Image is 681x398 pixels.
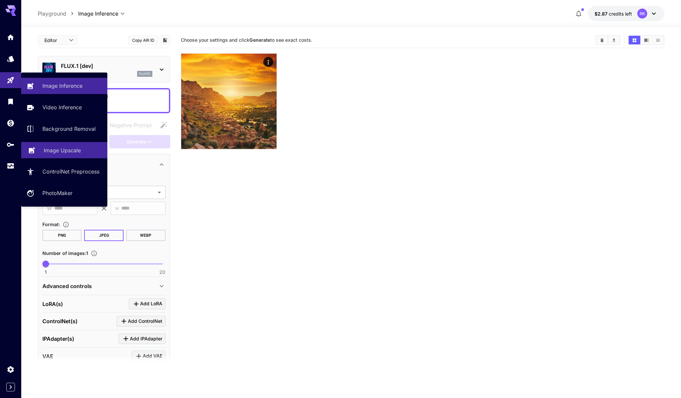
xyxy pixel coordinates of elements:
[140,300,162,308] span: Add LoRA
[139,72,150,76] p: flux1d
[129,298,166,309] button: Click to add LoRA
[629,36,640,44] button: Show images in grid view
[110,121,152,129] span: Negative Prompt
[84,230,124,241] button: JPEG
[42,335,74,343] p: IPAdapter(s)
[44,146,81,154] p: Image Upscale
[159,269,165,275] span: 20
[249,37,270,43] b: Generate
[595,10,632,17] div: $2.87033
[130,335,162,343] span: Add IPAdapter
[60,221,72,228] button: Choose the file format for the output image.
[641,36,652,44] button: Show images in video view
[596,36,608,44] button: Clear Images
[181,54,277,149] img: 9k=
[128,317,162,325] span: Add ControlNet
[126,230,166,241] button: WEBP
[7,365,15,373] div: Settings
[38,10,66,18] p: Playground
[6,383,15,391] button: Expand sidebar
[61,62,152,70] p: FLUX.1 [dev]
[609,11,632,17] span: credits left
[21,99,107,116] a: Video Inference
[42,230,82,241] button: PNG
[7,74,15,82] div: Playground
[588,6,664,21] button: $2.87033
[21,78,107,94] a: Image Inference
[42,189,73,197] p: PhotoMaker
[42,82,82,90] p: Image Inference
[115,205,119,212] span: H
[7,31,15,39] div: Home
[47,205,52,212] span: W
[42,222,60,227] span: Format :
[7,53,15,61] div: Models
[78,10,118,18] span: Image Inference
[42,103,82,111] p: Video Inference
[21,142,107,158] a: Image Upscale
[181,37,312,43] span: Choose your settings and click to see exact costs.
[596,35,620,45] div: Clear ImagesDownload All
[42,352,53,360] p: VAE
[7,140,15,149] div: API Keys
[7,119,15,127] div: Wallet
[42,168,99,175] p: ControlNet Preprocess
[88,250,100,257] button: Specify how many images to generate in a single request. Each image generation will be charged se...
[117,316,166,327] button: Click to add ControlNet
[38,10,78,18] nav: breadcrumb
[42,125,96,133] p: Background Removal
[96,121,157,129] span: Negative prompts are not compatible with the selected model.
[21,185,107,201] a: PhotoMaker
[45,269,47,275] span: 1
[608,36,620,44] button: Download All
[595,11,609,17] span: $2.87
[637,9,647,19] div: RK
[628,35,664,45] div: Show images in grid viewShow images in video viewShow images in list view
[652,36,664,44] button: Show images in list view
[42,250,88,256] span: Number of images : 1
[128,35,158,45] button: Copy AIR ID
[131,351,166,362] button: Click to add VAE
[21,164,107,180] a: ControlNet Preprocess
[44,37,65,44] span: Editor
[42,300,63,308] p: LoRA(s)
[7,97,15,106] div: Library
[21,121,107,137] a: Background Removal
[42,317,78,325] p: ControlNet(s)
[263,57,273,67] div: Actions
[7,162,15,170] div: Usage
[119,333,166,344] button: Click to add IPAdapter
[42,282,92,290] p: Advanced controls
[143,352,162,360] span: Add VAE
[162,36,168,44] button: Add to library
